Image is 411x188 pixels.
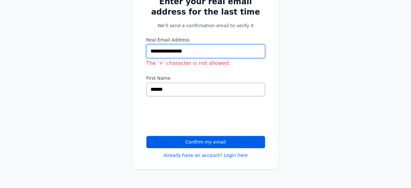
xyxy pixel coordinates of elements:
[163,152,248,159] a: Already have an account? Login here
[146,37,265,43] label: Real Email Address
[146,59,265,67] div: The '+' character is not allowed.
[146,75,265,81] label: First Name
[146,104,245,129] iframe: reCAPTCHA
[146,22,265,29] p: We'll send a confirmation email to verify it
[146,136,265,148] button: Confirm my email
